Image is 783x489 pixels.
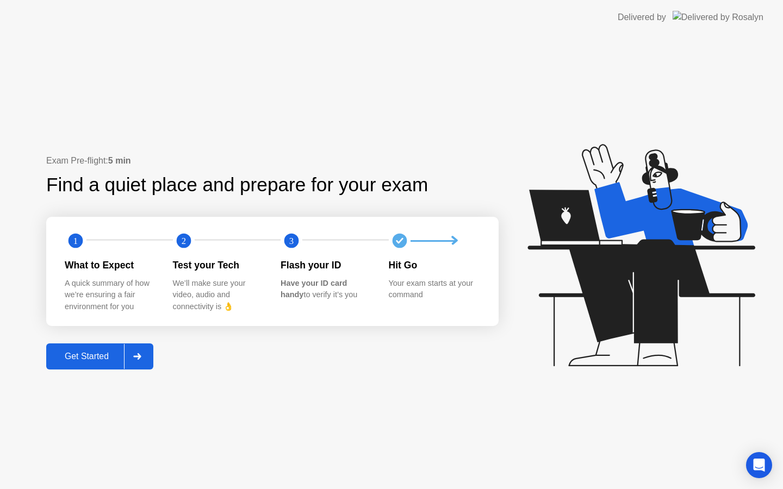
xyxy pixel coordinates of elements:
[173,278,264,313] div: We’ll make sure your video, audio and connectivity is 👌
[65,278,156,313] div: A quick summary of how we’re ensuring a fair environment for you
[46,171,430,199] div: Find a quiet place and prepare for your exam
[281,278,371,301] div: to verify it’s you
[108,156,131,165] b: 5 min
[673,11,763,23] img: Delivered by Rosalyn
[73,236,78,246] text: 1
[281,258,371,272] div: Flash your ID
[181,236,185,246] text: 2
[46,343,153,369] button: Get Started
[618,11,666,24] div: Delivered by
[281,279,347,299] b: Have your ID card handy
[289,236,294,246] text: 3
[46,154,499,167] div: Exam Pre-flight:
[65,258,156,272] div: What to Expect
[746,452,772,478] div: Open Intercom Messenger
[173,258,264,272] div: Test your Tech
[389,258,480,272] div: Hit Go
[49,352,124,361] div: Get Started
[389,278,480,301] div: Your exam starts at your command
